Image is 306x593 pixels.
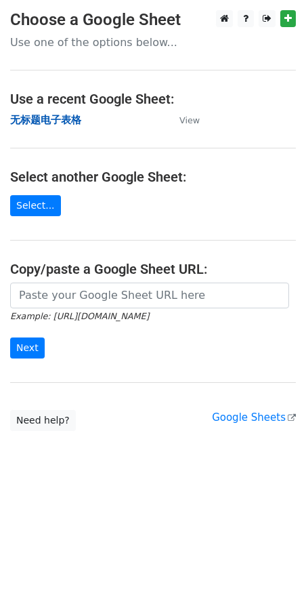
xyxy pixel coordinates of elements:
[10,169,296,185] h4: Select another Google Sheet:
[10,410,76,431] a: Need help?
[10,195,61,216] a: Select...
[10,114,81,126] a: 无标题电子表格
[10,338,45,359] input: Next
[212,411,296,424] a: Google Sheets
[10,10,296,30] h3: Choose a Google Sheet
[10,35,296,49] p: Use one of the options below...
[238,528,306,593] iframe: Chat Widget
[238,528,306,593] div: 聊天小组件
[179,115,200,125] small: View
[10,283,289,308] input: Paste your Google Sheet URL here
[166,114,200,126] a: View
[10,261,296,277] h4: Copy/paste a Google Sheet URL:
[10,91,296,107] h4: Use a recent Google Sheet:
[10,311,149,321] small: Example: [URL][DOMAIN_NAME]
